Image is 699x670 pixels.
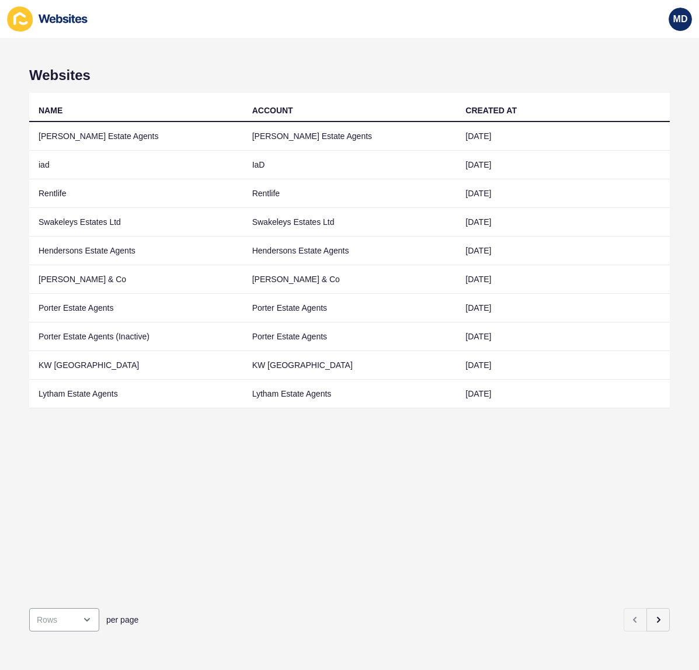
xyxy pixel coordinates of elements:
[456,179,670,208] td: [DATE]
[456,122,670,151] td: [DATE]
[29,67,670,84] h1: Websites
[29,237,243,265] td: Hendersons Estate Agents
[106,614,138,626] span: per page
[29,208,243,237] td: Swakeleys Estates Ltd
[673,13,688,25] span: MD
[456,151,670,179] td: [DATE]
[456,351,670,380] td: [DATE]
[29,380,243,408] td: Lytham Estate Agents
[243,208,457,237] td: Swakeleys Estates Ltd
[243,151,457,179] td: IaD
[252,105,293,116] div: ACCOUNT
[39,105,62,116] div: NAME
[243,322,457,351] td: Porter Estate Agents
[456,237,670,265] td: [DATE]
[243,265,457,294] td: [PERSON_NAME] & Co
[29,122,243,151] td: [PERSON_NAME] Estate Agents
[29,294,243,322] td: Porter Estate Agents
[29,322,243,351] td: Porter Estate Agents (Inactive)
[456,265,670,294] td: [DATE]
[456,322,670,351] td: [DATE]
[456,208,670,237] td: [DATE]
[29,151,243,179] td: iad
[29,265,243,294] td: [PERSON_NAME] & Co
[456,380,670,408] td: [DATE]
[243,122,457,151] td: [PERSON_NAME] Estate Agents
[465,105,517,116] div: CREATED AT
[243,237,457,265] td: Hendersons Estate Agents
[29,179,243,208] td: Rentlife
[243,380,457,408] td: Lytham Estate Agents
[243,351,457,380] td: KW [GEOGRAPHIC_DATA]
[243,179,457,208] td: Rentlife
[29,351,243,380] td: KW [GEOGRAPHIC_DATA]
[29,608,99,631] div: open menu
[243,294,457,322] td: Porter Estate Agents
[456,294,670,322] td: [DATE]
